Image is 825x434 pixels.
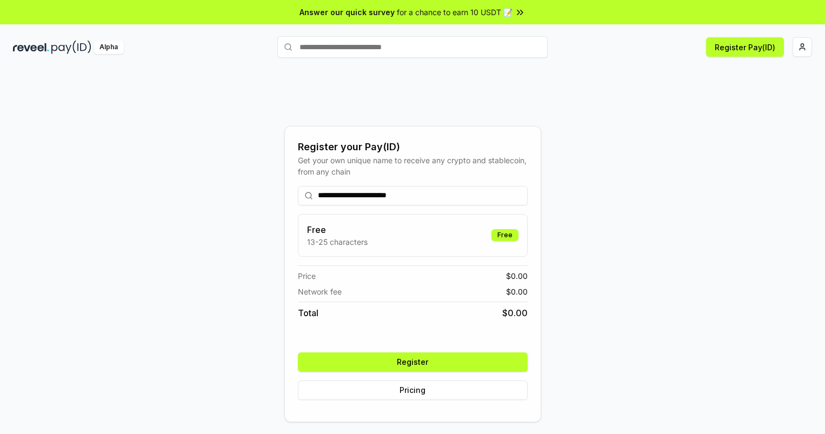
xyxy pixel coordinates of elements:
[298,155,528,177] div: Get your own unique name to receive any crypto and stablecoin, from any chain
[13,41,49,54] img: reveel_dark
[298,139,528,155] div: Register your Pay(ID)
[300,6,395,18] span: Answer our quick survey
[298,286,342,297] span: Network fee
[298,306,318,319] span: Total
[307,236,368,248] p: 13-25 characters
[506,286,528,297] span: $ 0.00
[51,41,91,54] img: pay_id
[397,6,513,18] span: for a chance to earn 10 USDT 📝
[307,223,368,236] h3: Free
[298,380,528,400] button: Pricing
[706,37,784,57] button: Register Pay(ID)
[298,352,528,372] button: Register
[506,270,528,282] span: $ 0.00
[94,41,124,54] div: Alpha
[298,270,316,282] span: Price
[502,306,528,319] span: $ 0.00
[491,229,518,241] div: Free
